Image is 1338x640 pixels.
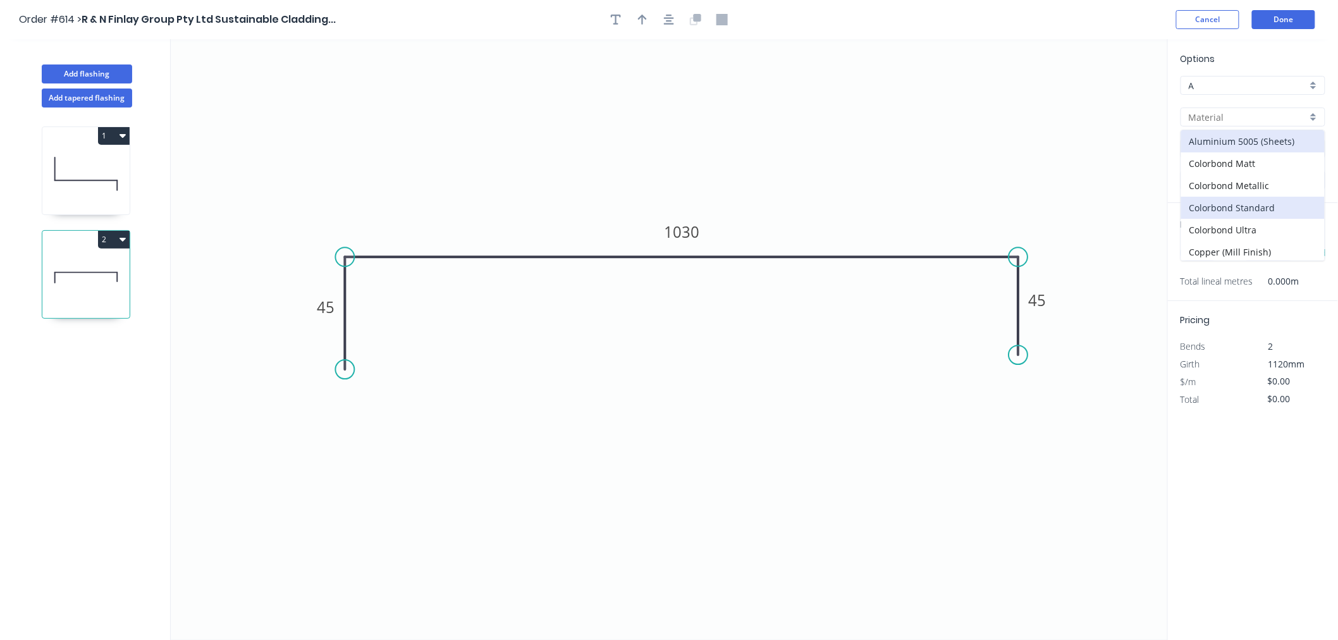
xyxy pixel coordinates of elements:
span: 1120mm [1268,358,1305,370]
div: Colorbond Matt [1181,152,1325,175]
span: R & N Finlay Group Pty Ltd Sustainable Cladding... [82,12,336,27]
div: Colorbond Standard [1181,197,1325,219]
div: Aluminium 5005 (Sheets) [1181,130,1325,152]
div: Copper (Mill Finish) [1181,241,1325,263]
button: 1 [98,127,130,145]
tspan: 45 [317,297,335,317]
svg: 0 [171,39,1168,640]
button: Add flashing [42,65,132,83]
span: Bends [1181,340,1206,352]
input: Material [1189,111,1307,124]
tspan: 1030 [664,221,699,242]
button: Add tapered flashing [42,89,132,108]
button: Done [1252,10,1315,29]
div: Colorbond Metallic [1181,175,1325,197]
button: 2 [98,231,130,249]
span: Order #614 > [19,12,82,27]
tspan: 45 [1028,290,1046,311]
div: Colorbond Ultra [1181,219,1325,241]
input: Price level [1189,79,1307,92]
span: Options [1181,52,1215,65]
span: 0.000m [1253,273,1299,290]
span: Pricing [1181,314,1210,326]
span: 2 [1268,340,1274,352]
span: Total lineal metres [1181,273,1253,290]
button: Cancel [1176,10,1239,29]
span: Girth [1181,358,1200,370]
span: Total [1181,393,1200,405]
span: $/m [1181,376,1196,388]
